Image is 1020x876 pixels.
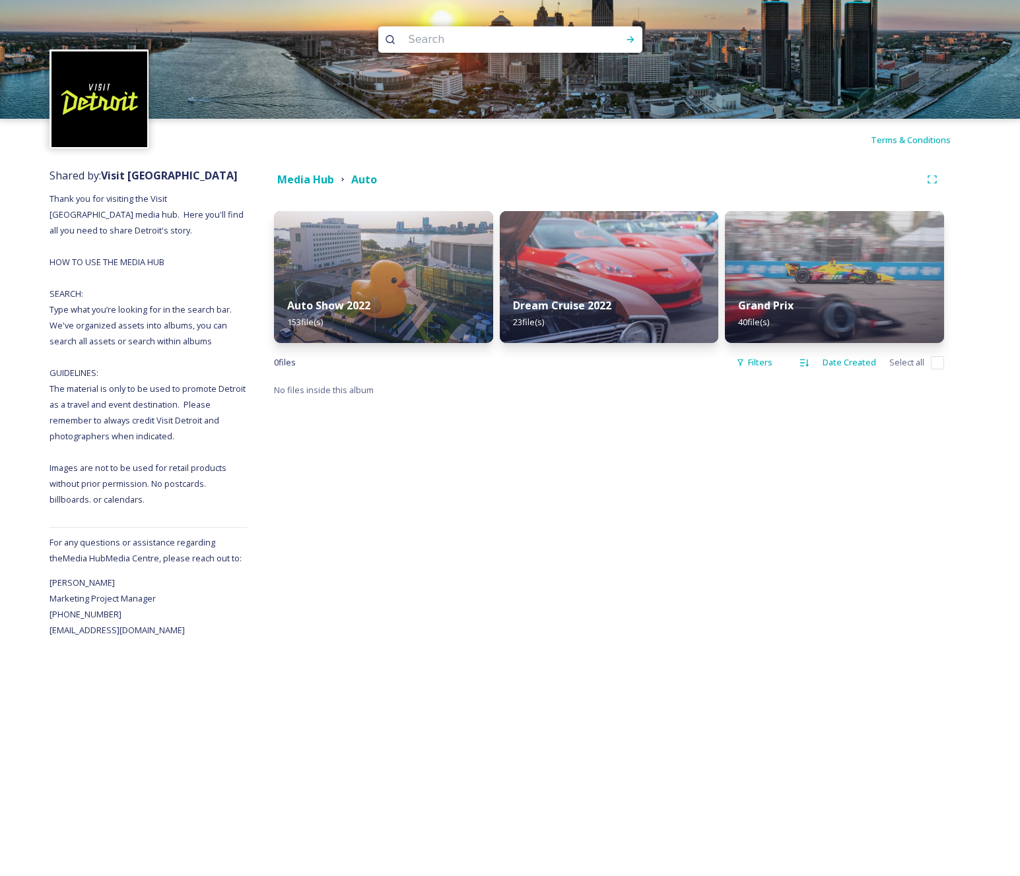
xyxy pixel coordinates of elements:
[738,316,769,328] span: 40 file(s)
[730,350,779,375] div: Filters
[889,356,924,369] span: Select all
[277,172,334,187] strong: Media Hub
[287,298,370,313] strong: Auto Show 2022
[351,172,377,187] strong: Auto
[274,356,296,369] span: 0 file s
[725,211,944,343] img: nali_dgp24_sat_full-122.jpg
[287,316,323,328] span: 153 file(s)
[50,536,242,564] span: For any questions or assistance regarding the Media Hub Media Centre, please reach out to:
[871,132,970,148] a: Terms & Conditions
[50,577,185,636] span: [PERSON_NAME] Marketing Project Manager [PHONE_NUMBER] [EMAIL_ADDRESS][DOMAIN_NAME]
[402,25,583,54] input: Search
[50,193,248,505] span: Thank you for visiting the Visit [GEOGRAPHIC_DATA] media hub. Here you'll find all you need to sh...
[274,211,493,343] img: 2ae342a6-3547-4bc7-835c-c6636f0788a4.jpg
[513,316,544,328] span: 23 file(s)
[738,298,794,313] strong: Grand Prix
[101,168,238,183] strong: Visit [GEOGRAPHIC_DATA]
[50,168,238,183] span: Shared by:
[871,134,951,146] span: Terms & Conditions
[274,384,374,396] span: No files inside this album
[51,51,147,147] img: VISIT%20DETROIT%20LOGO%20-%20BLACK%20BACKGROUND.png
[816,350,883,375] div: Date Created
[513,298,611,313] strong: Dream Cruise 2022
[500,211,719,343] img: 4920ff8af29391f328236851c0931da91d318b09791d855211af5ed7b8268b91.jpg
